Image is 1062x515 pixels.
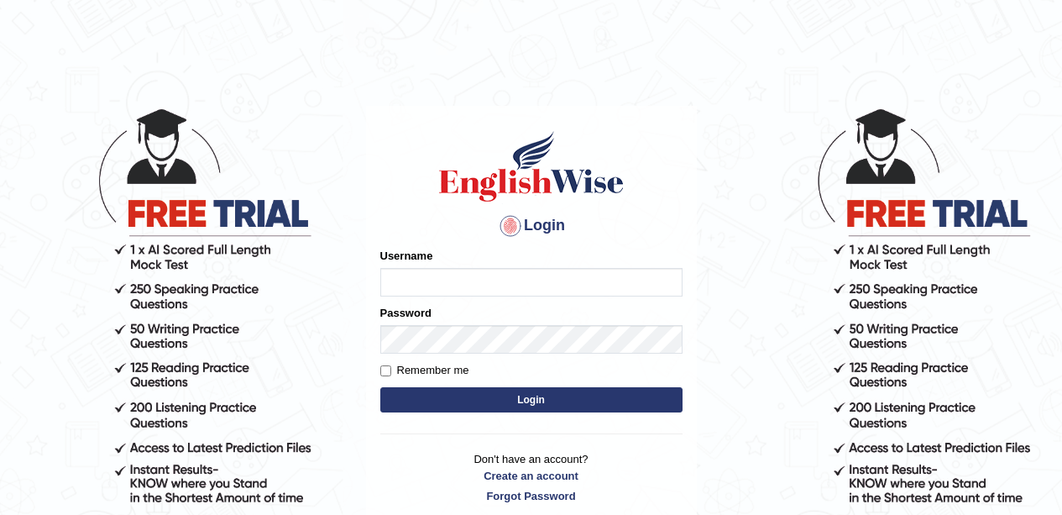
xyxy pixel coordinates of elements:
[380,305,432,321] label: Password
[380,248,433,264] label: Username
[380,213,683,239] h4: Login
[380,468,683,484] a: Create an account
[380,365,391,376] input: Remember me
[436,129,627,204] img: Logo of English Wise sign in for intelligent practice with AI
[380,488,683,504] a: Forgot Password
[380,451,683,503] p: Don't have an account?
[380,362,469,379] label: Remember me
[380,387,683,413] button: Login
